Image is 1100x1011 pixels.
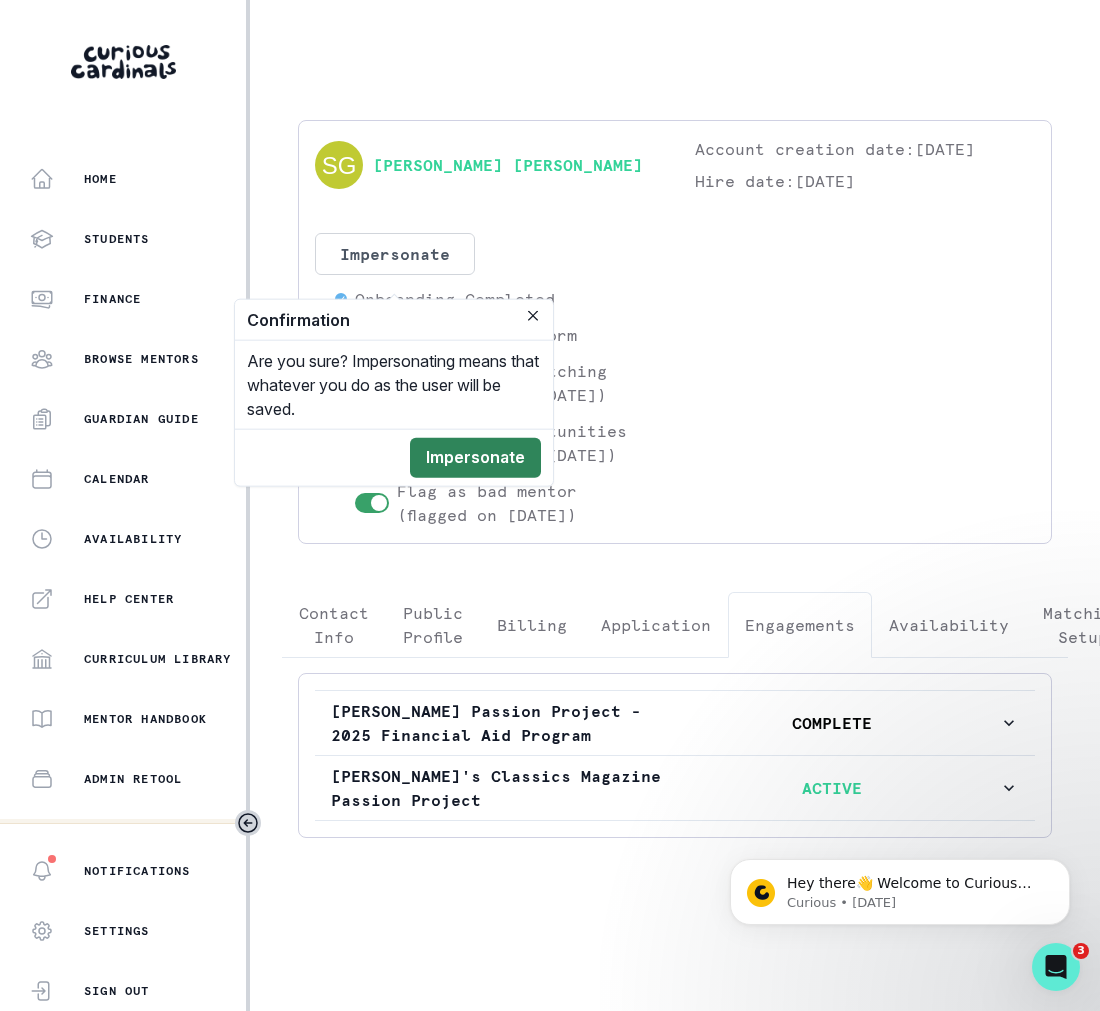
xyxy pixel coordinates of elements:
[315,691,1035,755] button: [PERSON_NAME] Passion Project - 2025 Financial Aid ProgramCOMPLETE
[695,137,1035,161] p: Account creation date: [DATE]
[84,771,182,787] p: Admin Retool
[84,291,141,307] p: Finance
[665,711,999,735] p: COMPLETE
[84,923,150,939] p: Settings
[373,153,643,177] a: [PERSON_NAME] [PERSON_NAME]
[745,613,855,637] p: Engagements
[84,231,150,247] p: Students
[331,699,665,747] p: [PERSON_NAME] Passion Project - 2025 Financial Aid Program
[71,45,176,79] img: Curious Cardinals Logo
[315,233,475,275] button: Impersonate
[235,341,553,429] div: Are you sure? Impersonating means that whatever you do as the user will be saved.
[84,531,182,547] p: Availability
[403,601,463,649] p: Public Profile
[84,983,150,999] p: Sign Out
[235,300,553,341] header: Confirmation
[700,817,1100,957] iframe: Intercom notifications message
[235,810,261,836] button: Toggle sidebar
[521,304,545,328] button: Close
[315,141,363,189] img: svg
[84,411,199,427] p: Guardian Guide
[497,613,567,637] p: Billing
[315,756,1035,820] button: [PERSON_NAME]'s Classics Magazine Passion ProjectACTIVE
[1073,943,1089,959] span: 3
[84,351,199,367] p: Browse Mentors
[84,651,232,667] p: Curriculum Library
[84,711,207,727] p: Mentor Handbook
[665,776,999,800] p: ACTIVE
[397,479,655,527] p: Flag as bad mentor (flagged on [DATE])
[84,863,191,879] p: Notifications
[331,764,665,812] p: [PERSON_NAME]'s Classics Magazine Passion Project
[84,591,174,607] p: Help Center
[601,613,711,637] p: Application
[84,171,117,187] p: Home
[1032,943,1080,991] iframe: Intercom live chat
[889,613,1009,637] p: Availability
[355,287,555,311] p: Onboarding Completed
[299,601,369,649] p: Contact Info
[84,471,150,487] p: Calendar
[695,169,1035,193] p: Hire date: [DATE]
[410,438,541,478] button: Impersonate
